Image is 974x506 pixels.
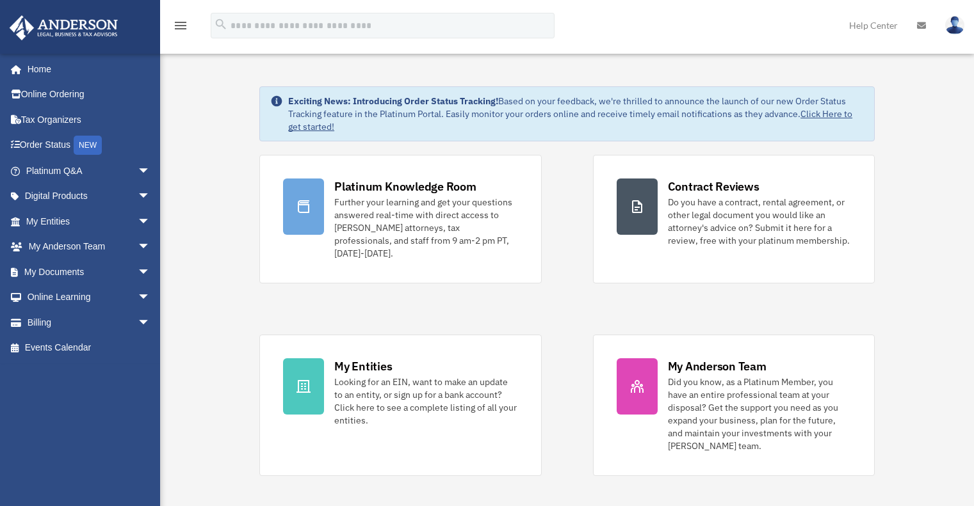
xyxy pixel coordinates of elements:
a: Tax Organizers [9,107,170,132]
a: Billingarrow_drop_down [9,310,170,335]
i: menu [173,18,188,33]
a: Online Learningarrow_drop_down [9,285,170,310]
a: My Anderson Teamarrow_drop_down [9,234,170,260]
a: Order StatusNEW [9,132,170,159]
div: Did you know, as a Platinum Member, you have an entire professional team at your disposal? Get th... [668,376,851,452]
span: arrow_drop_down [138,259,163,285]
span: arrow_drop_down [138,285,163,311]
strong: Exciting News: Introducing Order Status Tracking! [288,95,498,107]
div: NEW [74,136,102,155]
div: Contract Reviews [668,178,759,194]
img: Anderson Advisors Platinum Portal [6,15,122,40]
a: My Entitiesarrow_drop_down [9,209,170,234]
i: search [214,17,228,31]
a: Contract Reviews Do you have a contract, rental agreement, or other legal document you would like... [593,155,875,283]
a: menu [173,22,188,33]
div: My Entities [334,358,392,374]
div: Further your learning and get your questions answered real-time with direct access to [PERSON_NAM... [334,196,517,260]
a: My Anderson Team Did you know, as a Platinum Member, you have an entire professional team at your... [593,335,875,476]
a: Events Calendar [9,335,170,361]
div: Platinum Knowledge Room [334,178,476,194]
div: Do you have a contract, rental agreement, or other legal document you would like an attorney's ad... [668,196,851,247]
a: My Entities Looking for an EIN, want to make an update to an entity, or sign up for a bank accoun... [259,335,541,476]
span: arrow_drop_down [138,234,163,260]
img: User Pic [945,16,964,35]
span: arrow_drop_down [138,310,163,336]
a: Home [9,56,163,82]
a: Click Here to get started! [288,108,852,132]
span: arrow_drop_down [138,184,163,210]
div: Looking for an EIN, want to make an update to an entity, or sign up for a bank account? Click her... [334,376,517,427]
div: Based on your feedback, we're thrilled to announce the launch of our new Order Status Tracking fe... [288,95,864,133]
a: Platinum Knowledge Room Further your learning and get your questions answered real-time with dire... [259,155,541,283]
a: Platinum Q&Aarrow_drop_down [9,158,170,184]
a: Digital Productsarrow_drop_down [9,184,170,209]
a: Online Ordering [9,82,170,107]
div: My Anderson Team [668,358,767,374]
span: arrow_drop_down [138,158,163,184]
span: arrow_drop_down [138,209,163,235]
a: My Documentsarrow_drop_down [9,259,170,285]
